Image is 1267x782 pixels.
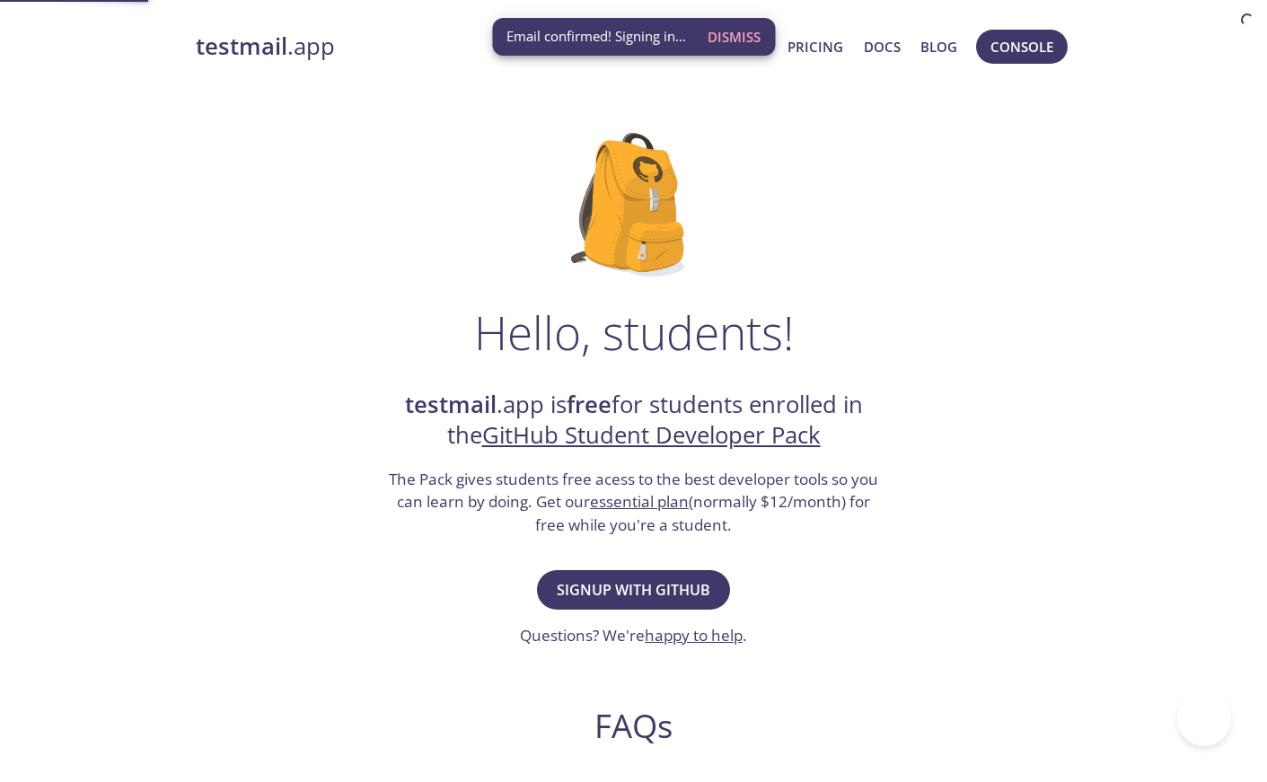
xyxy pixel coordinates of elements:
a: GitHub Student Developer Pack [482,419,821,451]
h2: .app is for students enrolled in the [387,390,881,452]
a: essential plan [590,491,689,512]
h3: Questions? We're . [520,624,747,647]
a: Docs [864,35,901,58]
span: Dismiss [708,25,761,48]
span: Signup with GitHub [557,577,710,602]
strong: testmail [196,31,287,62]
iframe: Help Scout Beacon - Open [1177,692,1231,746]
a: testmail.app [196,31,691,62]
h3: The Pack gives students free acess to the best developer tools so you can learn by doing. Get our... [387,468,881,537]
h1: Hello, students! [474,305,794,359]
button: Signup with GitHub [537,570,730,610]
a: happy to help [645,625,743,646]
button: Dismiss [700,20,768,54]
span: Console [990,35,1053,58]
h2: FAQs [289,706,979,746]
img: github-student-backpack.png [571,133,696,277]
strong: testmail [405,389,497,420]
a: Blog [920,35,957,58]
a: Pricing [787,35,843,58]
strong: free [567,389,612,420]
button: Console [976,30,1068,64]
span: Email confirmed! Signing in... [506,27,686,46]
